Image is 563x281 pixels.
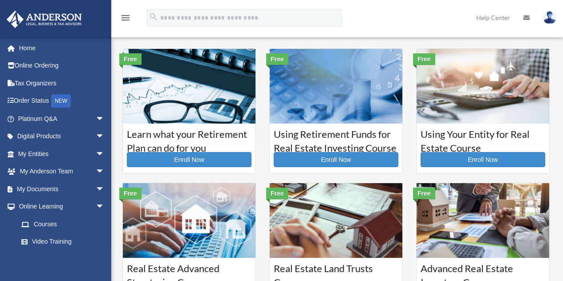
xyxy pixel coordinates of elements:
div: Free [266,53,288,65]
h3: Learn what your Retirement Plan can do for you [127,128,251,150]
span: arrow_drop_down [96,128,113,146]
div: Free [119,188,142,199]
span: arrow_drop_down [96,180,113,198]
a: My Entitiesarrow_drop_down [6,145,118,163]
a: Tax Organizers [6,74,118,92]
span: arrow_drop_down [96,163,113,181]
span: arrow_drop_down [96,110,113,128]
a: Online Ordering [6,57,118,75]
div: Free [413,53,435,65]
a: My Anderson Teamarrow_drop_down [6,163,118,181]
a: My Documentsarrow_drop_down [6,180,118,198]
div: Free [119,53,142,65]
span: arrow_drop_down [96,145,113,163]
a: Resources [12,250,118,268]
a: Home [6,39,118,57]
img: User Pic [543,11,556,24]
a: menu [120,16,131,23]
img: Anderson Advisors Platinum Portal [4,11,85,28]
a: Online Learningarrow_drop_down [6,198,118,216]
span: arrow_drop_down [96,198,113,216]
a: Order StatusNEW [6,92,118,110]
a: Courses [12,215,113,233]
div: NEW [51,94,71,108]
a: Platinum Q&Aarrow_drop_down [6,110,118,128]
a: Enroll Now [421,152,545,167]
h3: Using Your Entity for Real Estate Course [421,128,545,150]
a: Enroll Now [274,152,398,167]
div: Free [413,188,435,199]
i: search [149,12,158,22]
a: Video Training [12,233,118,251]
a: Enroll Now [127,152,251,167]
div: Free [266,188,288,199]
h3: Using Retirement Funds for Real Estate Investing Course [274,128,398,150]
i: menu [120,12,131,23]
a: Digital Productsarrow_drop_down [6,128,118,145]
